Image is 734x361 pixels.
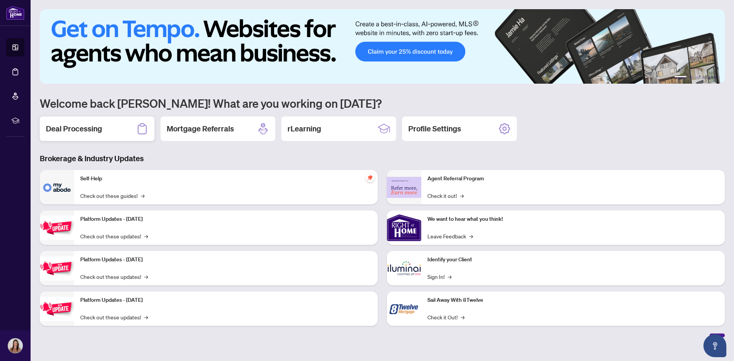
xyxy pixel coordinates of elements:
[427,272,451,281] a: Sign In!→
[80,215,372,223] p: Platform Updates - [DATE]
[702,76,705,79] button: 4
[448,272,451,281] span: →
[427,256,719,264] p: Identify your Client
[703,334,726,357] button: Open asap
[387,291,421,326] img: Sail Away With 8Twelve
[696,76,699,79] button: 3
[427,215,719,223] p: We want to hear what you think!
[80,296,372,304] p: Platform Updates - [DATE]
[167,123,234,134] h2: Mortgage Referrals
[708,76,711,79] button: 5
[387,177,421,198] img: Agent Referral Program
[80,313,148,321] a: Check out these updates!→
[40,297,74,321] img: Platform Updates - June 23, 2025
[427,191,464,200] a: Check it out!→
[427,175,719,183] p: Agent Referral Program
[690,76,693,79] button: 2
[427,296,719,304] p: Sail Away With 8Twelve
[365,173,375,182] span: pushpin
[714,76,717,79] button: 6
[40,96,725,110] h1: Welcome back [PERSON_NAME]! What are you working on [DATE]?
[40,256,74,280] img: Platform Updates - July 8, 2025
[40,9,725,84] img: Slide 0
[408,123,461,134] h2: Profile Settings
[427,232,473,240] a: Leave Feedback→
[80,175,372,183] p: Self-Help
[387,210,421,245] img: We want to hear what you think!
[40,153,725,164] h3: Brokerage & Industry Updates
[674,76,687,79] button: 1
[80,272,148,281] a: Check out these updates!→
[427,313,464,321] a: Check it Out!→
[144,313,148,321] span: →
[40,216,74,240] img: Platform Updates - July 21, 2025
[469,232,473,240] span: →
[46,123,102,134] h2: Deal Processing
[40,170,74,204] img: Self-Help
[387,251,421,285] img: Identify your Client
[6,6,24,20] img: logo
[8,338,23,353] img: Profile Icon
[80,256,372,264] p: Platform Updates - [DATE]
[460,191,464,200] span: →
[141,191,145,200] span: →
[461,313,464,321] span: →
[80,232,148,240] a: Check out these updates!→
[144,232,148,240] span: →
[287,123,321,134] h2: rLearning
[144,272,148,281] span: →
[80,191,145,200] a: Check out these guides!→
